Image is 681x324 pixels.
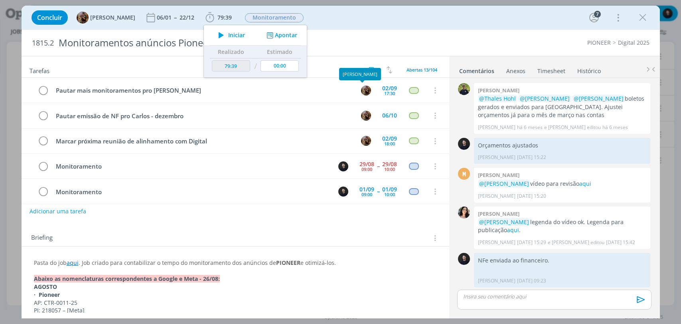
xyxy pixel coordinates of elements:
b: [PERSON_NAME] [478,87,519,94]
p: AP: CTR-0011-25 [34,299,437,307]
div: 10:00 [384,192,395,197]
th: Estimado [259,46,301,58]
span: Briefing [31,233,53,243]
span: Abertas 13/104 [407,67,437,73]
span: [DATE] 15:22 [517,154,546,161]
button: Apontar [264,31,297,40]
div: 09:00 [361,192,372,197]
div: 7 [594,11,601,18]
div: 02/09 [382,85,397,91]
button: A [360,109,372,121]
p: NFe enviada ao financeiro. [478,256,646,264]
a: Digital 2025 [618,39,649,46]
p: boletos gerados e enviados para [GEOGRAPHIC_DATA]. Ajustei orçamentos já para o mês de março nas ... [478,95,646,119]
span: @[PERSON_NAME] [479,218,529,226]
strong: AGOSTO [34,283,57,290]
div: 01/09 [382,187,397,192]
button: Adicionar uma tarefa [29,204,87,219]
img: A [361,136,371,146]
th: Realizado [210,46,252,58]
img: A [77,12,89,24]
span: [DATE] 09:23 [517,277,546,284]
div: 22/12 [180,15,196,20]
a: aqui [507,226,519,234]
div: Pautar mais monitoramentos pro [PERSON_NAME] [53,85,354,95]
span: Pasta do job [34,259,67,266]
p: legenda do vídeo ok. Legenda para publicação . [478,218,646,235]
a: Timesheet [537,64,566,75]
span: e otimizá-los. [300,259,336,266]
div: [PERSON_NAME] [343,72,377,77]
div: Monitoramento [53,161,331,171]
span: 79:39 [217,14,232,21]
strong: PIONEER [276,259,300,266]
span: Concluir [37,14,62,21]
p: vídeo para revisão [478,180,646,188]
span: @[PERSON_NAME] [574,95,624,102]
span: [DATE] 15:29 [517,239,546,246]
div: 02/09 [382,136,397,141]
div: M [458,168,470,180]
b: [PERSON_NAME] [478,210,519,217]
p: [PERSON_NAME] [478,193,515,200]
div: Marcar próxima reunião de alinhamento com Digital [53,136,354,146]
button: Concluir [32,10,68,25]
a: Comentários [459,64,495,75]
p: [PERSON_NAME] [478,154,515,161]
div: Monitoramento [53,187,331,197]
img: C [458,138,470,150]
img: arrow-down-up.svg [387,66,392,74]
span: @[PERSON_NAME] [479,180,529,187]
p: [PERSON_NAME] [478,239,515,246]
button: A [360,135,372,147]
button: Iniciar [214,30,245,41]
strong: Abaixo as nomenclaturas correspondentes a Google e Meta - 26/08: [34,275,220,282]
span: e [PERSON_NAME] editou [544,124,601,131]
a: PIONEER [587,39,611,46]
div: Anexos [506,67,525,75]
strong: · Pioneer [34,291,60,298]
div: 29/08 [359,161,374,167]
span: -- [174,14,176,21]
span: [PERSON_NAME] [90,15,135,20]
button: 7 [588,11,600,24]
img: A [361,111,371,121]
ul: 79:39 [203,25,307,78]
span: @[PERSON_NAME] [520,95,570,102]
div: 17:30 [384,91,395,95]
span: [DATE] 15:20 [517,193,546,200]
div: 18:00 [384,141,395,146]
p: [PERSON_NAME] [478,277,515,284]
b: [PERSON_NAME] [478,171,519,179]
span: [DATE] 15:42 [606,239,635,246]
img: L [458,83,470,95]
div: dialog [22,6,660,318]
span: Iniciar [228,32,245,38]
img: T [458,207,470,219]
span: -- [377,189,379,194]
img: A [361,85,371,95]
div: 10:00 [384,167,395,171]
span: há 6 meses [602,124,628,131]
a: aqui [579,180,591,187]
button: C [338,185,349,197]
div: 09:00 [361,167,372,171]
span: e [PERSON_NAME] editou [548,239,604,246]
div: 06/10 [382,113,397,118]
button: A [360,84,372,96]
span: -- [377,163,379,169]
p: [PERSON_NAME] [478,124,515,131]
span: 1815.2 [32,39,54,48]
img: C [458,253,470,265]
button: 79:39 [203,11,234,24]
span: @Thales Hohl [479,95,516,102]
div: Monitoramentos anúncios Pioneer 2025 [55,33,389,53]
div: Pautar emissão de NF pro Carlos - dezembro [53,111,354,121]
div: 29/08 [382,161,397,167]
span: Tarefas [30,65,49,75]
div: 01/09 [359,187,374,192]
span: . Job criado para contabilizar o tempo do monitoramento dos anúncios de [79,259,276,266]
a: aqui [67,259,79,266]
span: há 6 meses [517,124,543,131]
img: C [338,161,348,171]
